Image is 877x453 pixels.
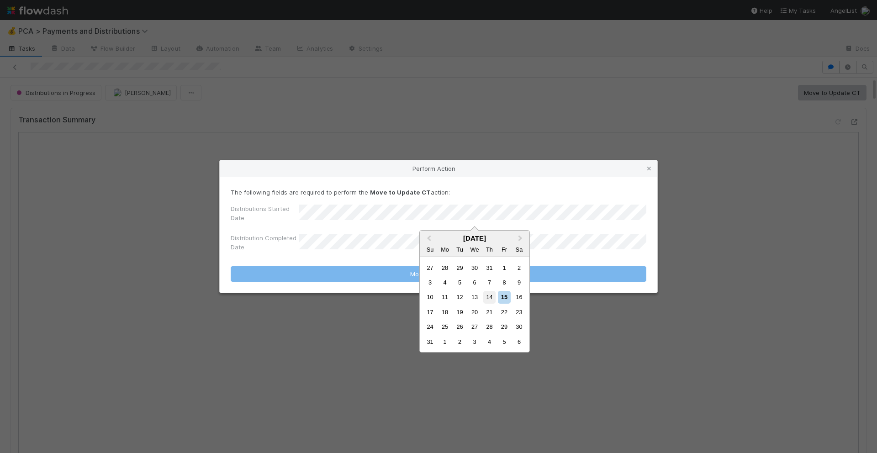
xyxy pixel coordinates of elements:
div: Month August, 2025 [423,260,526,349]
div: Choose Sunday, August 3rd, 2025 [424,276,436,289]
div: Choose Wednesday, July 30th, 2025 [468,262,481,274]
div: Choose Friday, August 1st, 2025 [498,262,510,274]
div: Choose Monday, August 18th, 2025 [439,306,451,318]
div: Perform Action [220,160,657,177]
div: Choose Saturday, August 23rd, 2025 [513,306,525,318]
div: Choose Monday, July 28th, 2025 [439,262,451,274]
div: Choose Date [419,230,530,353]
div: Tuesday [454,243,466,256]
button: Move to Update CT [231,266,646,282]
div: Choose Tuesday, July 29th, 2025 [454,262,466,274]
div: Choose Thursday, September 4th, 2025 [483,336,496,348]
div: Choose Tuesday, August 26th, 2025 [454,321,466,333]
div: Choose Sunday, August 10th, 2025 [424,291,436,303]
div: Monday [439,243,451,256]
div: Choose Wednesday, September 3rd, 2025 [468,336,481,348]
label: Distributions Started Date [231,204,299,222]
div: Sunday [424,243,436,256]
div: Choose Saturday, August 30th, 2025 [513,321,525,333]
div: Choose Saturday, August 16th, 2025 [513,291,525,303]
div: Choose Wednesday, August 13th, 2025 [468,291,481,303]
div: Choose Thursday, August 14th, 2025 [483,291,496,303]
div: Choose Sunday, July 27th, 2025 [424,262,436,274]
div: Choose Tuesday, August 19th, 2025 [454,306,466,318]
div: Choose Friday, September 5th, 2025 [498,336,510,348]
div: Choose Friday, August 29th, 2025 [498,321,510,333]
button: Next Month [514,232,528,246]
div: Choose Sunday, August 31st, 2025 [424,336,436,348]
strong: Move to Update CT [370,189,431,196]
p: The following fields are required to perform the action: [231,188,646,197]
div: Choose Tuesday, August 12th, 2025 [454,291,466,303]
div: Choose Thursday, August 28th, 2025 [483,321,496,333]
div: Friday [498,243,510,256]
div: Choose Thursday, July 31st, 2025 [483,262,496,274]
div: Choose Saturday, September 6th, 2025 [513,336,525,348]
div: Choose Monday, September 1st, 2025 [439,336,451,348]
div: Choose Thursday, August 7th, 2025 [483,276,496,289]
div: Choose Sunday, August 24th, 2025 [424,321,436,333]
div: Choose Wednesday, August 20th, 2025 [468,306,481,318]
div: Choose Monday, August 4th, 2025 [439,276,451,289]
div: Choose Saturday, August 2nd, 2025 [513,262,525,274]
div: Choose Wednesday, August 27th, 2025 [468,321,481,333]
div: Wednesday [468,243,481,256]
div: Choose Wednesday, August 6th, 2025 [468,276,481,289]
div: Choose Thursday, August 21st, 2025 [483,306,496,318]
div: Choose Monday, August 11th, 2025 [439,291,451,303]
div: [DATE] [420,234,529,242]
div: Choose Saturday, August 9th, 2025 [513,276,525,289]
div: Choose Friday, August 15th, 2025 [498,291,510,303]
div: Choose Monday, August 25th, 2025 [439,321,451,333]
div: Choose Friday, August 22nd, 2025 [498,306,510,318]
div: Choose Sunday, August 17th, 2025 [424,306,436,318]
div: Saturday [513,243,525,256]
div: Choose Friday, August 8th, 2025 [498,276,510,289]
div: Thursday [483,243,496,256]
div: Choose Tuesday, September 2nd, 2025 [454,336,466,348]
button: Previous Month [421,232,435,246]
label: Distribution Completed Date [231,233,299,252]
div: Choose Tuesday, August 5th, 2025 [454,276,466,289]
